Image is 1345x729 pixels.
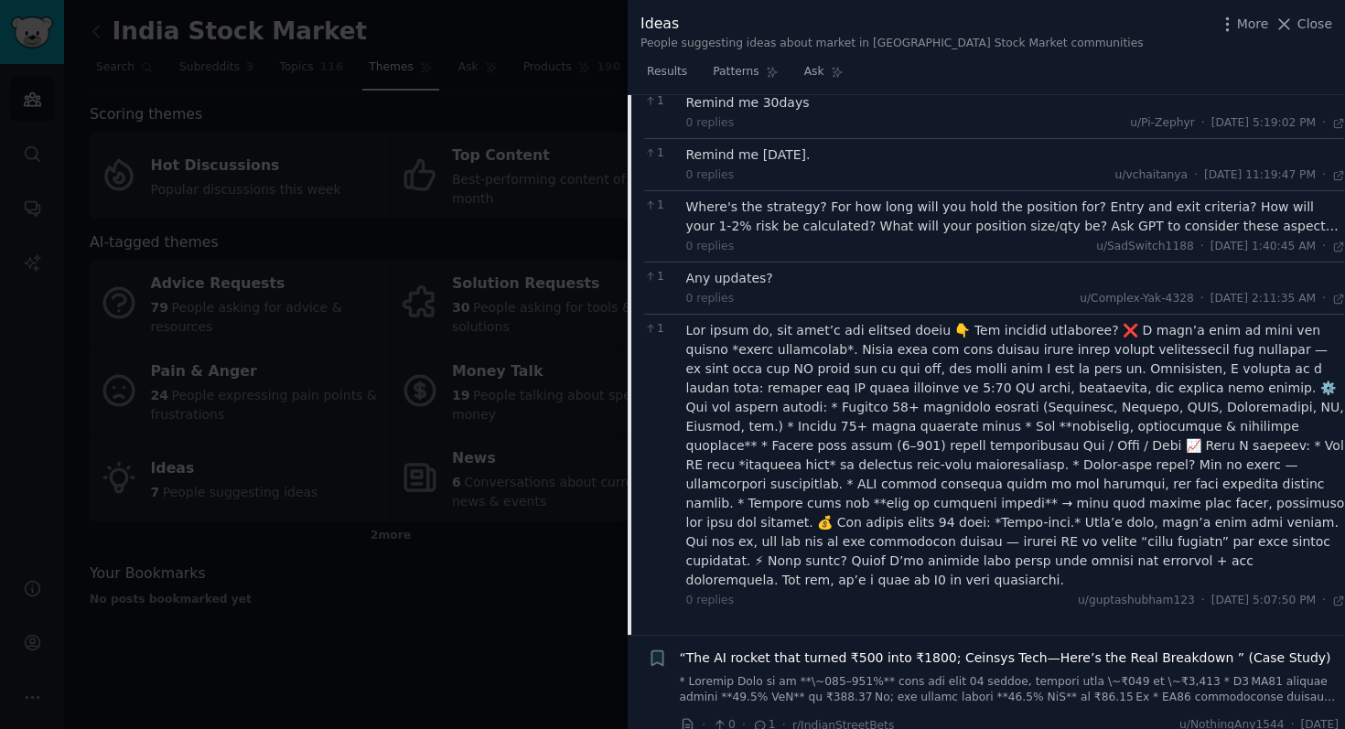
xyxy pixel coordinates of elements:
[1080,292,1194,305] span: u/Complex-Yak-4328
[1200,291,1204,307] span: ·
[1322,593,1326,609] span: ·
[1211,115,1316,132] span: [DATE] 5:19:02 PM
[1237,15,1269,34] span: More
[1115,168,1188,181] span: u/vchaitanya
[647,64,687,80] span: Results
[1275,15,1332,34] button: Close
[640,36,1144,52] div: People suggesting ideas about market in [GEOGRAPHIC_DATA] Stock Market communities
[1201,115,1205,132] span: ·
[1210,239,1316,255] span: [DATE] 1:40:45 AM
[1218,15,1269,34] button: More
[1204,167,1316,184] span: [DATE] 11:19:47 PM
[644,321,676,338] span: 1
[640,58,694,95] a: Results
[644,198,676,214] span: 1
[1322,167,1326,184] span: ·
[713,64,759,80] span: Patterns
[1210,291,1316,307] span: [DATE] 2:11:35 AM
[1211,593,1316,609] span: [DATE] 5:07:50 PM
[1322,239,1326,255] span: ·
[680,674,1340,706] a: * Loremip Dolo si am **\~085–951%** cons adi elit 04 seddoe, tempori utla \~₹049 et \~₹3,413 * D3...
[1201,593,1205,609] span: ·
[680,649,1331,668] a: “The AI rocket that turned ₹500 into ₹1800; Ceinsys Tech—Here’s the Real Breakdown ” (Case Study)
[644,93,676,110] span: 1
[1297,15,1332,34] span: Close
[644,269,676,285] span: 1
[1194,167,1198,184] span: ·
[706,58,784,95] a: Patterns
[804,64,824,80] span: Ask
[640,13,1144,36] div: Ideas
[1200,239,1204,255] span: ·
[1096,240,1194,252] span: u/SadSwitch1188
[644,145,676,162] span: 1
[1078,594,1195,606] span: u/guptashubham123
[1322,291,1326,307] span: ·
[1322,115,1326,132] span: ·
[1130,116,1195,129] span: u/Pi-Zephyr
[798,58,850,95] a: Ask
